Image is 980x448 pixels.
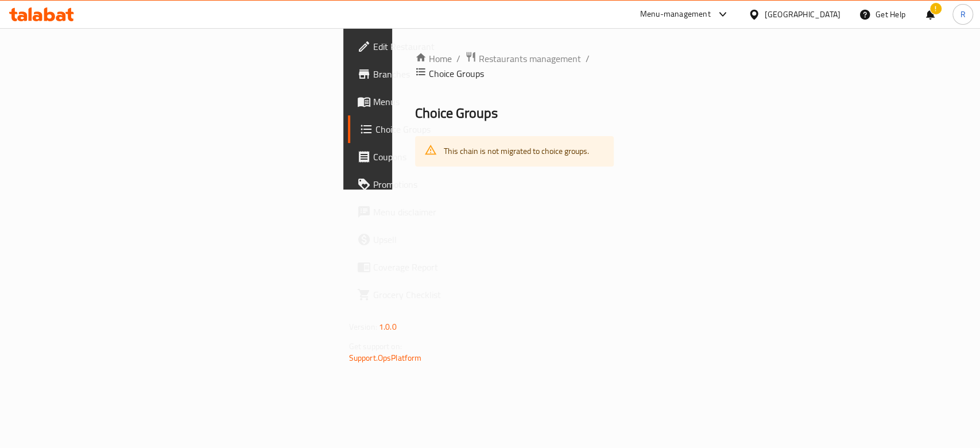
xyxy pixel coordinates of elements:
[373,67,498,81] span: Branches
[765,8,840,21] div: [GEOGRAPHIC_DATA]
[479,52,581,65] span: Restaurants management
[373,233,498,246] span: Upsell
[348,281,507,308] a: Grocery Checklist
[349,350,422,365] a: Support.OpsPlatform
[960,8,965,21] span: R
[349,319,377,334] span: Version:
[348,143,507,171] a: Coupons
[379,319,397,334] span: 1.0.0
[640,7,711,21] div: Menu-management
[348,253,507,281] a: Coverage Report
[373,40,498,53] span: Edit Restaurant
[348,226,507,253] a: Upsell
[586,52,590,65] li: /
[465,51,581,66] a: Restaurants management
[349,339,402,354] span: Get support on:
[373,288,498,302] span: Grocery Checklist
[373,205,498,219] span: Menu disclaimer
[373,177,498,191] span: Promotions
[373,150,498,164] span: Coupons
[348,198,507,226] a: Menu disclaimer
[348,33,507,60] a: Edit Restaurant
[348,115,507,143] a: Choice Groups
[415,51,614,81] nav: breadcrumb
[373,260,498,274] span: Coverage Report
[373,95,498,109] span: Menus
[348,88,507,115] a: Menus
[348,171,507,198] a: Promotions
[375,122,498,136] span: Choice Groups
[444,140,589,163] div: This chain is not migrated to choice groups.
[348,60,507,88] a: Branches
